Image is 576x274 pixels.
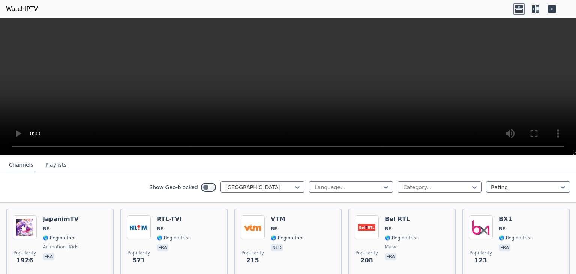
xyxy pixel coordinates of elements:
button: Playlists [45,158,67,172]
span: Popularity [127,250,150,256]
span: 123 [474,256,487,265]
p: fra [43,253,54,260]
span: Popularity [13,250,36,256]
span: music [385,244,397,250]
span: 🌎 Region-free [43,235,76,241]
span: 1926 [16,256,33,265]
span: Popularity [241,250,264,256]
span: 🌎 Region-free [499,235,532,241]
p: fra [385,253,396,260]
p: nld [271,244,283,251]
button: Channels [9,158,33,172]
span: 571 [132,256,145,265]
h6: Bel RTL [385,215,418,223]
span: animation [43,244,66,250]
img: RTL-TVI [127,215,151,239]
p: fra [157,244,168,251]
img: VTM [241,215,265,239]
img: JapanimTV [13,215,37,239]
span: Popularity [469,250,492,256]
span: Popularity [355,250,378,256]
span: BE [499,226,505,232]
a: WatchIPTV [6,5,38,14]
h6: BX1 [499,215,532,223]
span: BE [43,226,49,232]
span: 208 [360,256,373,265]
img: Bel RTL [355,215,379,239]
span: BE [157,226,163,232]
h6: VTM [271,215,304,223]
span: 🌎 Region-free [157,235,190,241]
h6: JapanimTV [43,215,79,223]
span: BE [385,226,391,232]
h6: RTL-TVI [157,215,190,223]
label: Show Geo-blocked [149,184,198,191]
img: BX1 [469,215,493,239]
span: 🌎 Region-free [271,235,304,241]
span: kids [67,244,78,250]
p: fra [499,244,510,251]
span: BE [271,226,277,232]
span: 🌎 Region-free [385,235,418,241]
span: 215 [246,256,259,265]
